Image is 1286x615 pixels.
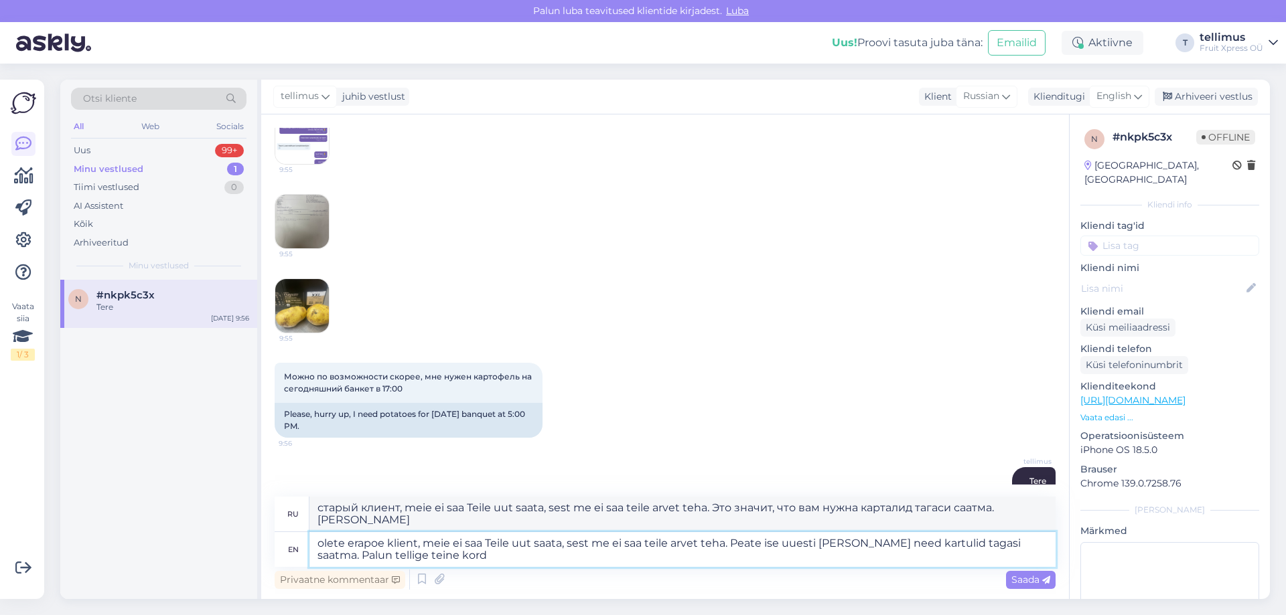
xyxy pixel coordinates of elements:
[11,349,35,361] div: 1 / 3
[139,118,162,135] div: Web
[1081,281,1244,296] input: Lisa nimi
[1080,412,1259,424] p: Vaata edasi ...
[1196,130,1255,145] span: Offline
[211,313,249,323] div: [DATE] 9:56
[74,163,143,176] div: Minu vestlused
[11,90,36,116] img: Askly Logo
[1080,379,1259,393] p: Klienditeekond
[1080,524,1259,538] p: Märkmed
[1028,90,1085,104] div: Klienditugi
[832,35,983,51] div: Proovi tasuta juba täna:
[1080,476,1259,491] p: Chrome 139.0.7258.76
[288,538,299,561] div: en
[214,118,246,135] div: Socials
[337,90,405,104] div: juhib vestlust
[1155,88,1258,106] div: Arhiveeri vestlus
[11,300,35,361] div: Vaata siia
[1080,443,1259,457] p: iPhone OS 18.5.0
[919,90,952,104] div: Klient
[988,30,1046,56] button: Emailid
[75,294,82,304] span: n
[287,503,299,525] div: ru
[284,371,534,393] span: Можно по возможности скорее, мне нужен картофель на сегодняшний банкет в 17:00
[309,532,1056,567] textarea: olete erapoe klient, meie ei saa Teile uut saata, sest me ei saa teile arvet teha. Peate ise uues...
[963,89,999,104] span: Russian
[1080,219,1259,233] p: Kliendi tag'id
[215,144,244,157] div: 99+
[279,165,330,175] span: 9:55
[74,217,93,231] div: Kõik
[1080,504,1259,516] div: [PERSON_NAME]
[74,181,139,194] div: Tiimi vestlused
[1080,304,1259,319] p: Kliendi email
[281,89,319,104] span: tellimus
[1080,462,1259,476] p: Brauser
[74,144,90,157] div: Uus
[1080,356,1188,374] div: Küsi telefoninumbrit
[1029,476,1046,486] span: Tere
[1062,31,1143,55] div: Aktiivne
[96,301,249,313] div: Tere
[1200,32,1263,43] div: tellimus
[1113,129,1196,145] div: # nkpk5c3x
[1200,43,1263,54] div: Fruit Xpress OÜ
[309,497,1056,531] textarea: старый клиент, meie ei saa Teile uut saata, sest me ei saa teile arvet teha. Это значит, что вам ...
[832,36,857,49] b: Uus!
[279,249,330,259] span: 9:55
[1080,199,1259,211] div: Kliendi info
[1175,33,1194,52] div: T
[1096,89,1131,104] span: English
[1091,134,1098,144] span: n
[96,289,155,301] span: #nkpk5c3x
[275,110,329,164] img: Attachment
[275,195,329,248] img: Attachment
[722,5,753,17] span: Luba
[74,236,129,250] div: Arhiveeritud
[1200,32,1278,54] a: tellimusFruit Xpress OÜ
[275,571,405,589] div: Privaatne kommentaar
[224,181,244,194] div: 0
[227,163,244,176] div: 1
[74,199,123,213] div: AI Assistent
[1080,236,1259,256] input: Lisa tag
[129,260,189,272] span: Minu vestlused
[1080,429,1259,443] p: Operatsioonisüsteem
[71,118,86,135] div: All
[275,279,329,333] img: Attachment
[1011,574,1050,586] span: Saada
[279,333,330,343] span: 9:55
[279,438,329,448] span: 9:56
[1080,261,1259,275] p: Kliendi nimi
[1080,342,1259,356] p: Kliendi telefon
[1080,319,1175,337] div: Küsi meiliaadressi
[83,92,137,106] span: Otsi kliente
[1001,456,1052,466] span: tellimus
[275,403,543,438] div: Please, hurry up, I need potatoes for [DATE] banquet at 5:00 PM.
[1080,394,1186,406] a: [URL][DOMAIN_NAME]
[1084,159,1232,187] div: [GEOGRAPHIC_DATA], [GEOGRAPHIC_DATA]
